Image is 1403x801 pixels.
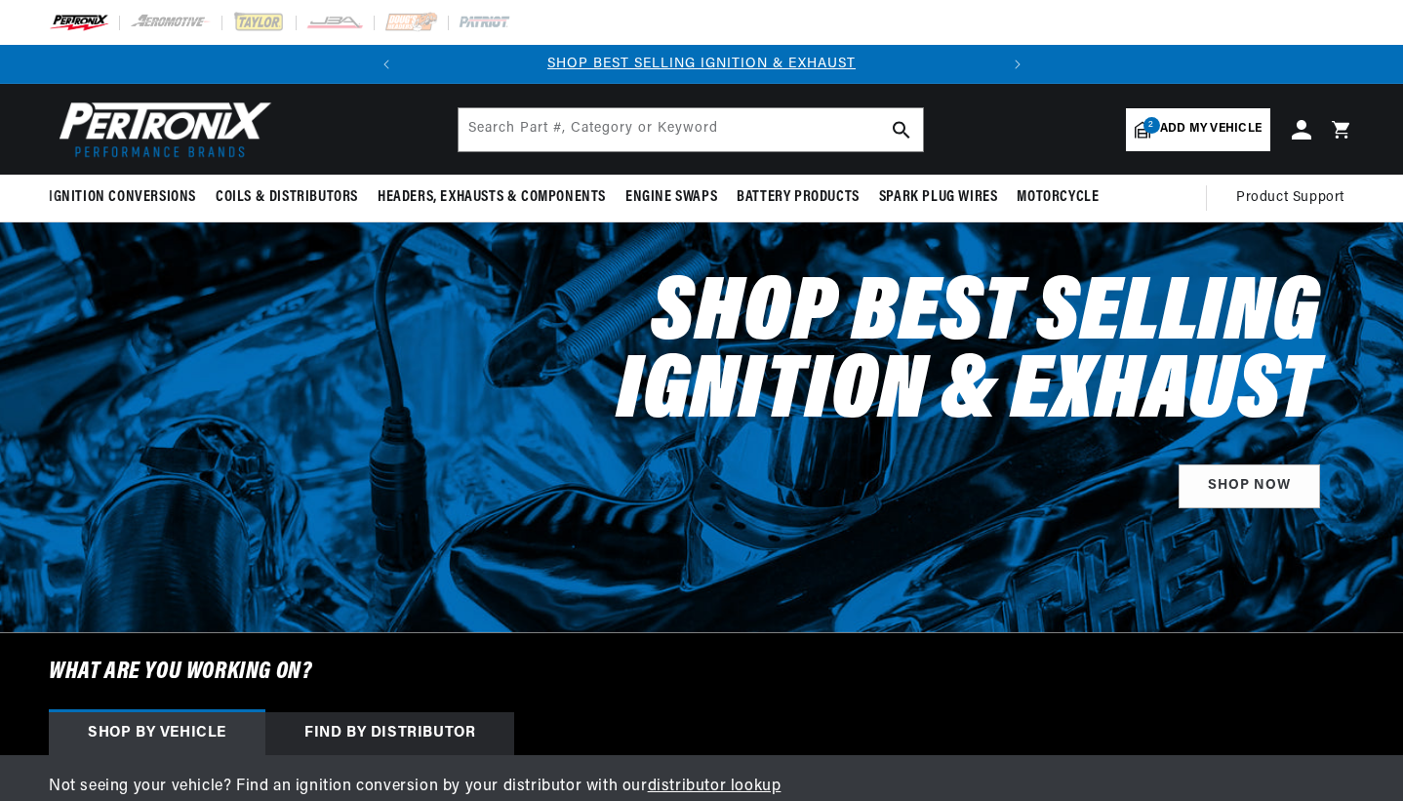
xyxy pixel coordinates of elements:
a: 2Add my vehicle [1126,108,1270,151]
summary: Battery Products [727,175,869,220]
span: Motorcycle [1017,187,1099,208]
a: SHOP BEST SELLING IGNITION & EXHAUST [547,57,856,71]
span: Coils & Distributors [216,187,358,208]
span: Battery Products [737,187,860,208]
summary: Headers, Exhausts & Components [368,175,616,220]
span: Ignition Conversions [49,187,196,208]
input: Search Part #, Category or Keyword [459,108,923,151]
div: Announcement [406,54,998,75]
div: 1 of 2 [406,54,998,75]
div: Find by Distributor [265,712,514,755]
span: Engine Swaps [625,187,717,208]
span: Headers, Exhausts & Components [378,187,606,208]
img: Pertronix [49,96,273,163]
button: Translation missing: en.sections.announcements.previous_announcement [367,45,406,84]
span: Product Support [1236,187,1344,209]
summary: Coils & Distributors [206,175,368,220]
span: Add my vehicle [1160,120,1262,139]
div: Shop by vehicle [49,712,265,755]
summary: Ignition Conversions [49,175,206,220]
p: Not seeing your vehicle? Find an ignition conversion by your distributor with our [49,775,1354,800]
button: Translation missing: en.sections.announcements.next_announcement [998,45,1037,84]
span: 2 [1143,117,1160,134]
summary: Engine Swaps [616,175,727,220]
button: search button [880,108,923,151]
h2: Shop Best Selling Ignition & Exhaust [486,277,1320,433]
summary: Product Support [1236,175,1354,221]
span: Spark Plug Wires [879,187,998,208]
summary: Motorcycle [1007,175,1108,220]
a: distributor lookup [648,779,782,794]
a: SHOP NOW [1179,464,1320,508]
summary: Spark Plug Wires [869,175,1008,220]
